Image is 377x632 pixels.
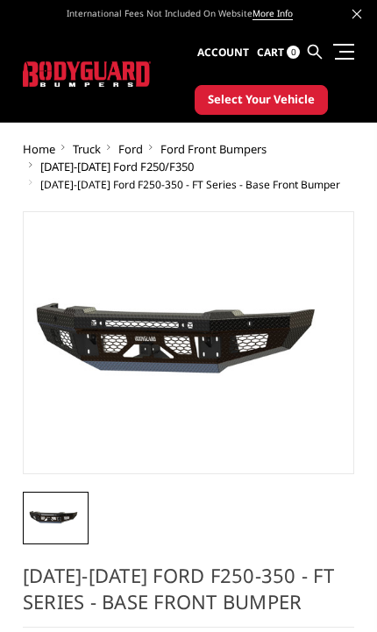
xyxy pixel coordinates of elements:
[197,30,249,75] a: Account
[40,177,340,192] span: [DATE]-[DATE] Ford F250-350 - FT Series - Base Front Bumper
[257,30,300,75] a: Cart 0
[40,159,194,174] a: [DATE]-[DATE] Ford F250/F350
[28,505,83,530] img: 2023-2025 Ford F250-350 - FT Series - Base Front Bumper
[23,562,354,628] h1: [DATE]-[DATE] Ford F250-350 - FT Series - Base Front Bumper
[253,7,293,20] a: More Info
[23,141,55,157] a: Home
[23,61,151,87] img: BODYGUARD BUMPERS
[257,45,284,60] span: Cart
[208,91,315,109] span: Select Your Vehicle
[287,46,300,59] span: 0
[195,85,328,115] button: Select Your Vehicle
[118,141,143,157] a: Ford
[28,267,349,417] img: 2023-2025 Ford F250-350 - FT Series - Base Front Bumper
[23,211,354,474] a: 2023-2025 Ford F250-350 - FT Series - Base Front Bumper
[160,141,267,157] a: Ford Front Bumpers
[73,141,101,157] a: Truck
[197,45,249,60] span: Account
